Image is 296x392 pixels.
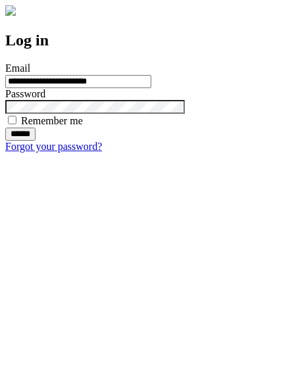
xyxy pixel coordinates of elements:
a: Forgot your password? [5,141,102,152]
h2: Log in [5,32,291,49]
label: Password [5,88,45,99]
label: Email [5,62,30,74]
label: Remember me [21,115,83,126]
img: logo-4e3dc11c47720685a147b03b5a06dd966a58ff35d612b21f08c02c0306f2b779.png [5,5,16,16]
